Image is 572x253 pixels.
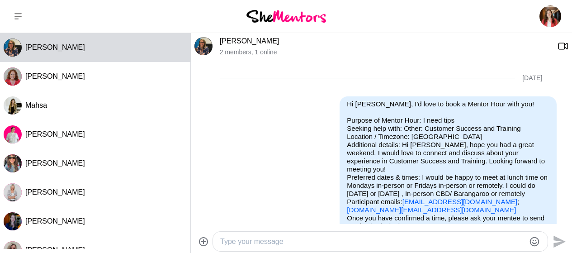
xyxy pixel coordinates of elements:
img: L [4,125,22,143]
a: [DOMAIN_NAME][EMAIL_ADDRESS][DOMAIN_NAME] [347,206,516,214]
div: Kate Vertsonis [4,38,22,57]
span: [PERSON_NAME] [25,217,85,225]
p: 2 members , 1 online [220,48,550,56]
a: [PERSON_NAME] [220,37,279,45]
div: Lauren Purse [4,125,22,143]
span: [PERSON_NAME] [25,159,85,167]
img: She Mentors Logo [246,10,326,22]
a: [EMAIL_ADDRESS][DOMAIN_NAME] [402,198,517,205]
div: Hayley Scott [4,183,22,201]
img: Carolina Portugal [539,5,561,27]
button: Send [548,231,568,252]
div: Kate Vertsonis [194,37,213,55]
img: K [4,38,22,57]
img: H [4,183,22,201]
img: K [4,154,22,172]
img: K [194,37,213,55]
span: [PERSON_NAME] [25,72,85,80]
div: Carmel Murphy [4,67,22,86]
textarea: Type your message [220,236,525,247]
span: [PERSON_NAME] [25,43,85,51]
span: Mahsa [25,101,47,109]
p: Hi [PERSON_NAME], I'd love to book a Mentor Hour with you! [347,100,549,108]
span: [PERSON_NAME] [25,130,85,138]
button: Emoji picker [529,236,540,247]
div: Karla [4,154,22,172]
img: L [4,212,22,230]
div: Mahsa [4,96,22,115]
div: Lisa [4,212,22,230]
p: Once you have confirmed a time, please ask your mentee to send a calendar invitation. [347,214,549,230]
p: Purpose of Mentor Hour: I need tips Seeking help with: Other: Customer Success and Training Locat... [347,116,549,214]
div: [DATE] [522,74,542,82]
img: C [4,67,22,86]
span: [PERSON_NAME] [25,188,85,196]
img: M [4,96,22,115]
